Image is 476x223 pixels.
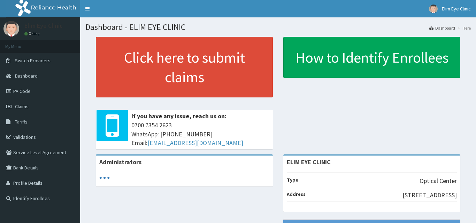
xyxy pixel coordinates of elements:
[3,21,19,37] img: User Image
[15,119,28,125] span: Tariffs
[442,6,471,12] span: Elim Eye Clinic
[429,5,438,13] img: User Image
[99,158,141,166] b: Administrators
[24,31,41,36] a: Online
[15,103,29,110] span: Claims
[96,37,273,97] a: Click here to submit claims
[131,112,227,120] b: If you have any issue, reach us on:
[456,25,471,31] li: Here
[24,23,63,29] p: Elim Eye Clinic
[429,25,455,31] a: Dashboard
[287,158,331,166] strong: ELIM EYE CLINIC
[420,176,457,185] p: Optical Center
[402,191,457,200] p: [STREET_ADDRESS]
[283,37,460,78] a: How to Identify Enrollees
[147,139,243,147] a: [EMAIL_ADDRESS][DOMAIN_NAME]
[15,57,51,64] span: Switch Providers
[287,177,298,183] b: Type
[99,173,110,183] svg: audio-loading
[85,23,471,32] h1: Dashboard - ELIM EYE CLINIC
[131,121,269,148] span: 0700 7354 2623 WhatsApp: [PHONE_NUMBER] Email:
[287,191,306,197] b: Address
[15,73,38,79] span: Dashboard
